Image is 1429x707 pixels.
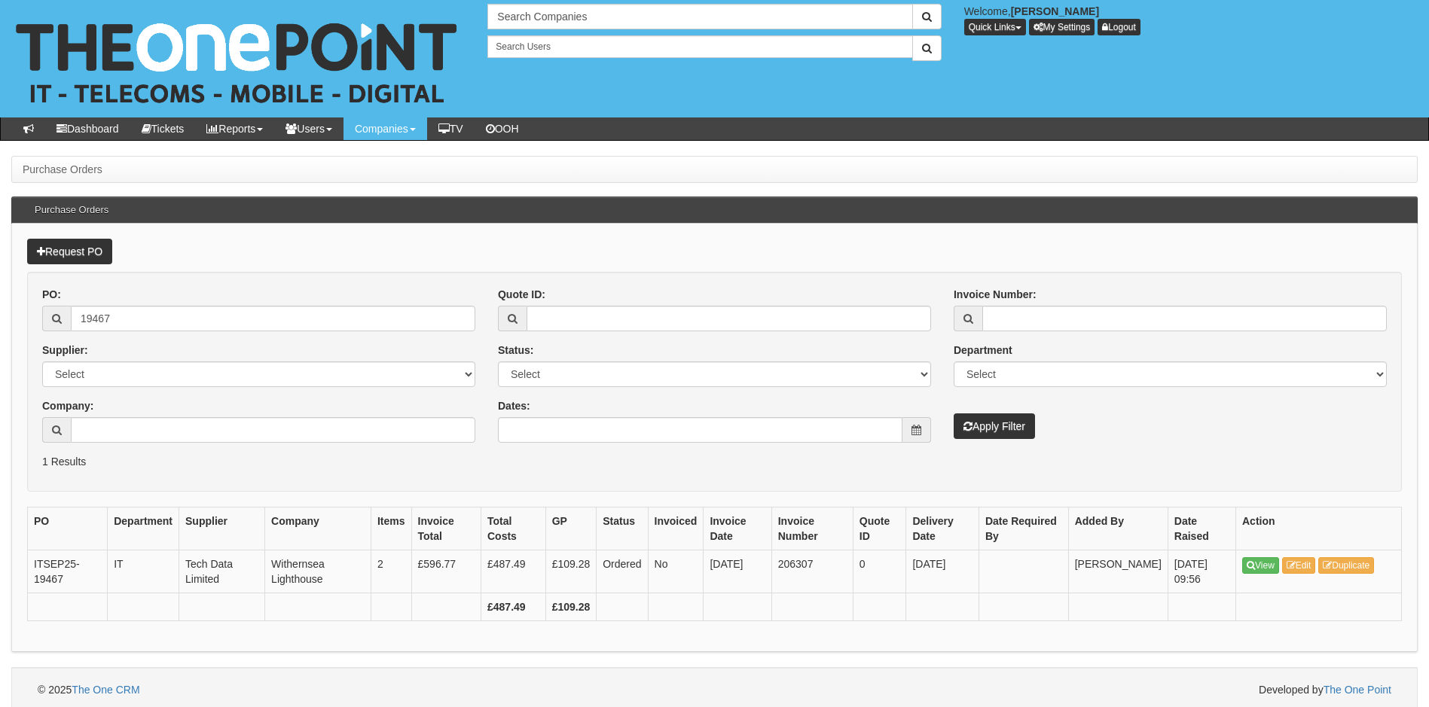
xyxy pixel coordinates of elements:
[179,507,265,550] th: Supplier
[979,507,1068,550] th: Date Required By
[704,507,771,550] th: Invoice Date
[487,35,912,58] input: Search Users
[1068,507,1168,550] th: Added By
[411,550,481,593] td: £596.77
[545,507,597,550] th: GP
[1324,684,1391,696] a: The One Point
[1029,19,1095,35] a: My Settings
[1259,682,1391,697] span: Developed by
[27,239,112,264] a: Request PO
[953,4,1429,35] div: Welcome,
[179,550,265,593] td: Tech Data Limited
[23,162,102,177] li: Purchase Orders
[42,398,93,413] label: Company:
[1011,5,1099,17] b: [PERSON_NAME]
[427,117,475,140] a: TV
[1098,19,1140,35] a: Logout
[344,117,427,140] a: Companies
[130,117,196,140] a: Tickets
[498,398,530,413] label: Dates:
[265,550,371,593] td: Withernsea Lighthouse
[597,507,648,550] th: Status
[1236,507,1402,550] th: Action
[1168,550,1235,593] td: [DATE] 09:56
[1068,550,1168,593] td: [PERSON_NAME]
[597,550,648,593] td: Ordered
[704,550,771,593] td: [DATE]
[411,507,481,550] th: Invoice Total
[648,507,704,550] th: Invoiced
[498,343,533,358] label: Status:
[28,507,108,550] th: PO
[42,287,61,302] label: PO:
[1168,507,1235,550] th: Date Raised
[771,550,853,593] td: 206307
[45,117,130,140] a: Dashboard
[853,507,906,550] th: Quote ID
[274,117,344,140] a: Users
[487,4,912,29] input: Search Companies
[481,593,546,621] th: £487.49
[1282,557,1316,574] a: Edit
[648,550,704,593] td: No
[964,19,1026,35] button: Quick Links
[906,507,979,550] th: Delivery Date
[906,550,979,593] td: [DATE]
[954,287,1037,302] label: Invoice Number:
[545,550,597,593] td: £109.28
[195,117,274,140] a: Reports
[28,550,108,593] td: ITSEP25-19467
[371,550,411,593] td: 2
[545,593,597,621] th: £109.28
[853,550,906,593] td: 0
[38,684,140,696] span: © 2025
[954,413,1035,439] button: Apply Filter
[265,507,371,550] th: Company
[498,287,545,302] label: Quote ID:
[371,507,411,550] th: Items
[108,550,179,593] td: IT
[1318,557,1374,574] a: Duplicate
[954,343,1012,358] label: Department
[481,550,546,593] td: £487.49
[481,507,546,550] th: Total Costs
[42,454,1387,469] p: 1 Results
[1242,557,1279,574] a: View
[42,343,88,358] label: Supplier:
[475,117,530,140] a: OOH
[72,684,139,696] a: The One CRM
[771,507,853,550] th: Invoice Number
[27,197,116,223] h3: Purchase Orders
[108,507,179,550] th: Department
